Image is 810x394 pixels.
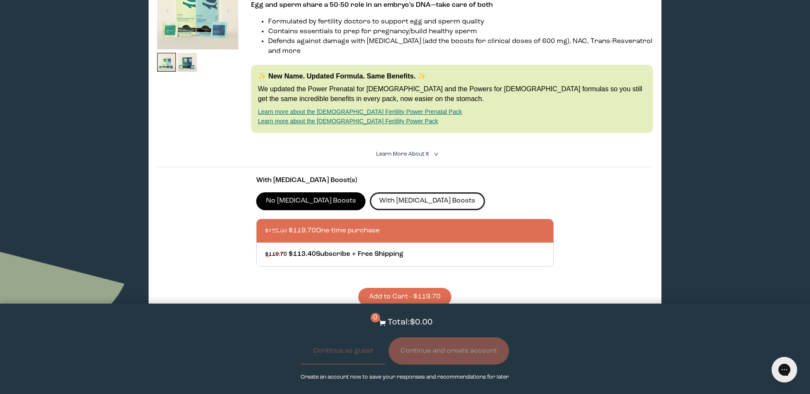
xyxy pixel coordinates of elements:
a: Learn more about the [DEMOGRAPHIC_DATA] Fertility Power Prenatal Pack [258,108,462,115]
p: We updated the Power Prenatal for [DEMOGRAPHIC_DATA] and the Powers for [DEMOGRAPHIC_DATA] formul... [258,84,646,104]
button: Continue and create account [389,337,509,365]
a: Learn more about the [DEMOGRAPHIC_DATA] Fertility Power Pack [258,118,438,125]
span: 0 [371,313,380,322]
p: With [MEDICAL_DATA] Boost(s) [256,176,554,185]
label: No [MEDICAL_DATA] Boosts [256,192,366,210]
p: Total: $0.00 [388,316,433,329]
li: Contains essentials to prep for pregnancy/build healthy sperm [268,27,653,37]
button: Add to Cart - $119.70 [358,288,451,306]
li: Defends against damage with [MEDICAL_DATA] (add the boosts for clinical doses of 600 mg), NAC, Tr... [268,37,653,56]
iframe: Gorgias live chat messenger [767,354,801,385]
li: Formulated by fertility doctors to support egg and sperm quality [268,17,653,27]
img: thumbnail image [157,53,176,72]
summary: Learn More About it < [376,150,433,158]
p: Create an account now to save your responses and recommendations for later [301,373,509,381]
strong: Egg and sperm share a 50-50 role in an embryo’s DNA—take care of both [251,2,493,9]
button: Continue as guest [301,337,385,365]
label: With [MEDICAL_DATA] Boosts [370,192,485,210]
i: < [431,152,439,156]
img: thumbnail image [178,53,197,72]
strong: ✨ New Name. Updated Formula. Same Benefits. ✨ [258,72,426,80]
span: Learn More About it [376,151,429,157]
